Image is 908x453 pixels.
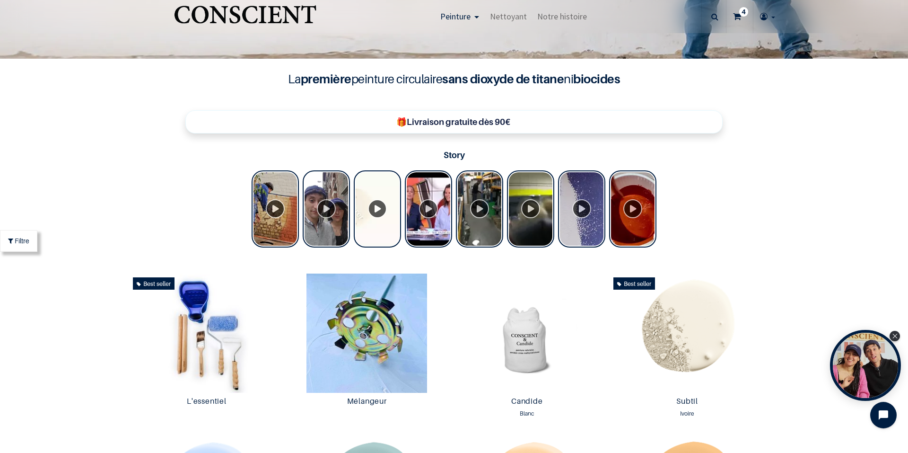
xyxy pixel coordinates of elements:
a: L'essentiel [133,397,281,408]
h4: La peinture circulaire ni [265,70,643,88]
img: Product image [610,274,765,392]
b: biocides [573,71,620,86]
a: Mélangeur [293,397,441,408]
div: Blanc [453,409,601,418]
div: Best seller [133,277,175,290]
span: Nettoyant [490,11,527,22]
span: Filtre [15,236,29,246]
b: première [301,71,351,86]
img: Product image [449,274,605,392]
a: Subtil [613,397,761,408]
div: Ivoire [613,409,761,418]
div: Best seller [613,277,655,290]
b: sans dioxyde de titane [442,71,564,86]
span: Notre histoire [537,11,587,22]
b: 🎁Livraison gratuite dès 90€ [396,117,510,127]
div: Close Tolstoy widget [890,331,900,341]
div: Tolstoy Stories [252,170,656,249]
img: Product image [289,274,445,392]
img: Product image [129,274,285,392]
span: Peinture [440,11,471,22]
div: Open Tolstoy widget [830,330,901,401]
div: Open Tolstoy [830,330,901,401]
sup: 4 [739,7,748,17]
a: Candide [453,397,601,408]
div: Tolstoy bubble widget [830,330,901,401]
